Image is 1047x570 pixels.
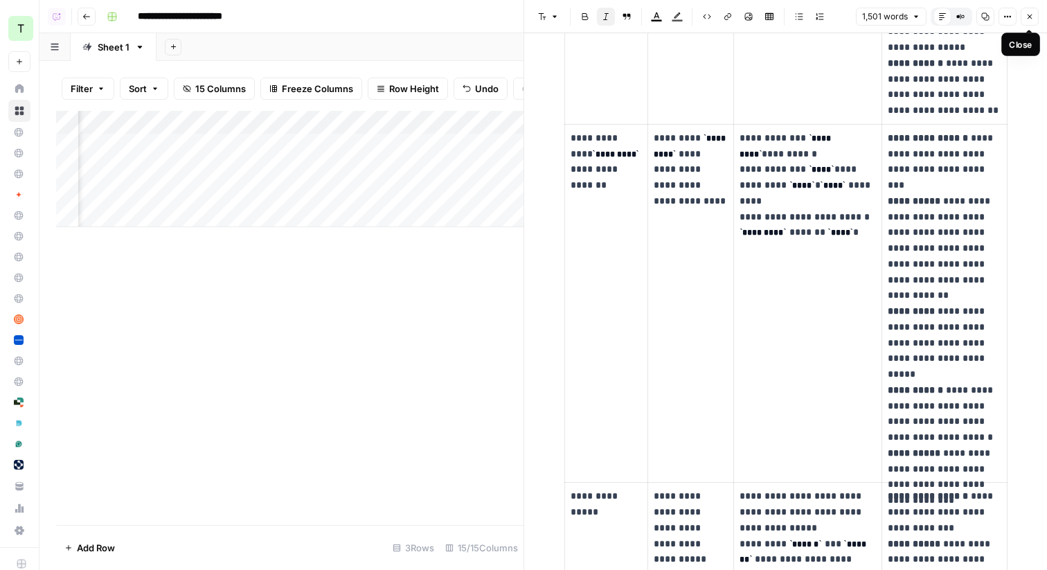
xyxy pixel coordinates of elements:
[77,541,115,555] span: Add Row
[120,78,168,100] button: Sort
[56,537,123,559] button: Add Row
[195,82,246,96] span: 15 Columns
[387,537,440,559] div: 3 Rows
[368,78,448,100] button: Row Height
[129,82,147,96] span: Sort
[440,537,523,559] div: 15/15 Columns
[8,100,30,122] a: Browse
[8,11,30,46] button: Workspace: Travis Demo
[14,190,24,199] img: jg2db1r2bojt4rpadgkfzs6jzbyg
[17,20,24,37] span: T
[454,78,508,100] button: Undo
[475,82,499,96] span: Undo
[98,40,129,54] div: Sheet 1
[62,78,114,100] button: Filter
[8,78,30,100] a: Home
[174,78,255,100] button: 15 Columns
[8,519,30,542] a: Settings
[14,418,24,428] img: 21cqirn3y8po2glfqu04segrt9y0
[8,475,30,497] a: Your Data
[71,82,93,96] span: Filter
[14,335,24,345] img: 1rmbdh83liigswmnvqyaq31zy2bw
[282,82,353,96] span: Freeze Columns
[14,439,24,449] img: 6qj8gtflwv87ps1ofr2h870h2smq
[389,82,439,96] span: Row Height
[71,33,156,61] a: Sheet 1
[862,10,908,23] span: 1,501 words
[14,314,24,324] img: e96rwc90nz550hm4zzehfpz0of55
[260,78,362,100] button: Freeze Columns
[8,497,30,519] a: Usage
[856,8,927,26] button: 1,501 words
[14,398,24,407] img: su6rzb6ooxtlguexw0i7h3ek2qys
[14,460,24,470] img: 8r7vcgjp7k596450bh7nfz5jb48j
